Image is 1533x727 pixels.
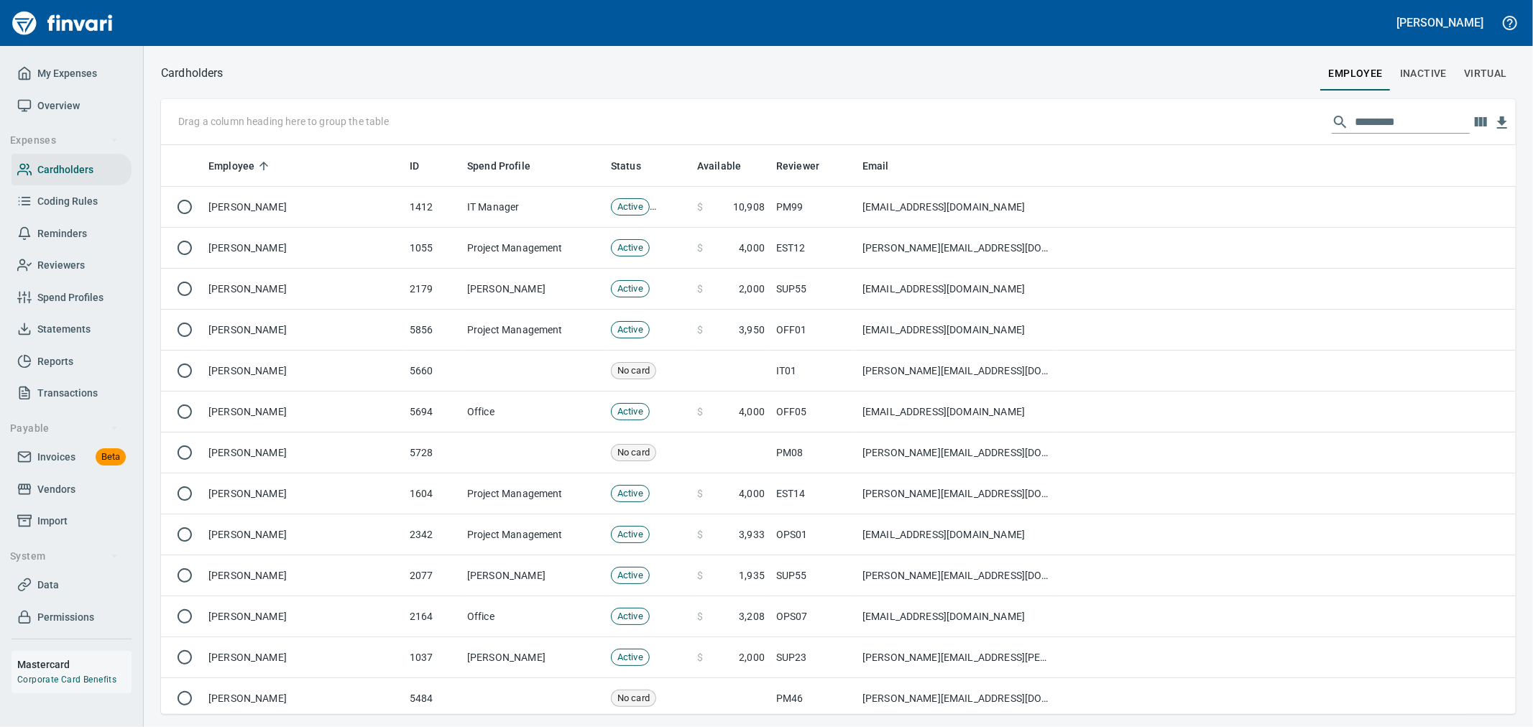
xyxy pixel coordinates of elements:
[612,487,649,501] span: Active
[697,609,703,624] span: $
[739,486,765,501] span: 4,000
[697,568,703,583] span: $
[404,187,461,228] td: 1412
[37,384,98,402] span: Transactions
[1397,15,1483,30] h5: [PERSON_NAME]
[37,481,75,499] span: Vendors
[11,185,132,218] a: Coding Rules
[612,282,649,296] span: Active
[37,576,59,594] span: Data
[770,514,857,555] td: OPS01
[404,310,461,351] td: 5856
[11,377,132,409] a: Transactions
[862,157,889,175] span: Email
[404,637,461,678] td: 1037
[9,6,116,40] img: Finvari
[697,323,703,337] span: $
[11,90,132,122] a: Overview
[857,473,1058,514] td: [PERSON_NAME][EMAIL_ADDRESS][DOMAIN_NAME]
[37,512,68,530] span: Import
[733,200,765,214] span: 10,908
[410,157,438,175] span: ID
[37,448,75,466] span: Invoices
[857,269,1058,310] td: [EMAIL_ADDRESS][DOMAIN_NAME]
[37,289,103,307] span: Spend Profiles
[697,282,703,296] span: $
[37,97,80,115] span: Overview
[203,228,404,269] td: [PERSON_NAME]
[697,486,703,501] span: $
[208,157,254,175] span: Employee
[461,596,605,637] td: Office
[203,392,404,432] td: [PERSON_NAME]
[1470,111,1491,133] button: Choose columns to display
[4,543,124,570] button: System
[770,596,857,637] td: OPS07
[776,157,838,175] span: Reviewer
[1329,65,1383,83] span: employee
[612,569,649,583] span: Active
[612,692,655,705] span: No card
[461,269,605,310] td: [PERSON_NAME]
[203,596,404,637] td: [PERSON_NAME]
[10,547,119,565] span: System
[161,65,224,82] nav: breadcrumb
[857,432,1058,473] td: [PERSON_NAME][EMAIL_ADDRESS][DOMAIN_NAME]
[857,187,1058,228] td: [EMAIL_ADDRESS][DOMAIN_NAME]
[11,154,132,186] a: Cardholders
[37,608,94,626] span: Permissions
[770,637,857,678] td: SUP23
[770,187,857,228] td: PM99
[739,241,765,255] span: 4,000
[203,678,404,719] td: [PERSON_NAME]
[461,637,605,678] td: [PERSON_NAME]
[612,610,649,624] span: Active
[203,310,404,351] td: [PERSON_NAME]
[1464,65,1507,83] span: virtual
[461,187,605,228] td: IT Manager
[770,392,857,432] td: OFF05
[203,269,404,310] td: [PERSON_NAME]
[203,473,404,514] td: [PERSON_NAME]
[404,392,461,432] td: 5694
[770,269,857,310] td: SUP55
[697,527,703,542] span: $
[612,200,649,214] span: Active
[1400,65,1447,83] span: Inactive
[467,157,530,175] span: Spend Profile
[697,157,760,175] span: Available
[404,678,461,719] td: 5484
[203,514,404,555] td: [PERSON_NAME]
[770,228,857,269] td: EST12
[37,161,93,179] span: Cardholders
[611,157,660,175] span: Status
[770,678,857,719] td: PM46
[612,528,649,542] span: Active
[770,432,857,473] td: PM08
[404,432,461,473] td: 5728
[37,320,91,338] span: Statements
[11,473,132,506] a: Vendors
[612,364,655,378] span: No card
[739,527,765,542] span: 3,933
[11,601,132,634] a: Permissions
[739,404,765,419] span: 4,000
[739,323,765,337] span: 3,950
[161,65,224,82] p: Cardholders
[178,114,389,129] p: Drag a column heading here to group the table
[739,282,765,296] span: 2,000
[4,415,124,442] button: Payable
[37,193,98,210] span: Coding Rules
[11,505,132,537] a: Import
[11,57,132,90] a: My Expenses
[770,351,857,392] td: IT01
[697,650,703,665] span: $
[37,353,73,371] span: Reports
[739,568,765,583] span: 1,935
[1491,112,1513,134] button: Download Table
[461,228,605,269] td: Project Management
[404,514,461,555] td: 2342
[404,596,461,637] td: 2164
[857,596,1058,637] td: [EMAIL_ADDRESS][DOMAIN_NAME]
